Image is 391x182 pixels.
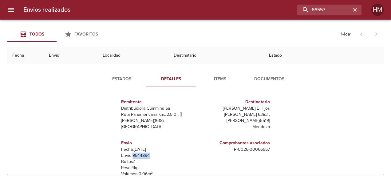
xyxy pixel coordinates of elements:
span: Pagina siguiente [369,27,384,42]
input: buscar [297,5,351,15]
p: Bultos: 1 [121,159,193,165]
p: Mendoza [198,124,270,130]
th: Localidad [98,47,169,64]
th: Destinatario [169,47,264,64]
div: Tabs Envios [7,27,106,42]
th: Fecha [7,47,44,64]
p: [PERSON_NAME] ( 5519 ) [198,118,270,124]
div: HM [371,4,384,16]
span: Favoritos [74,32,98,37]
p: [PERSON_NAME] E Hijos [198,105,270,112]
p: 1 - 1 de 1 [341,31,352,37]
p: Distribuidora Cummins Sa [121,105,193,112]
div: Tabs detalle de guia [97,72,294,86]
span: Documentos [248,75,290,83]
p: Peso: 4 kg [121,165,193,171]
p: R - 0026 - 00066557 [198,146,270,153]
p: [PERSON_NAME] 6383 , [198,112,270,118]
span: Pagina anterior [354,31,369,37]
span: Todos [30,32,44,37]
p: Envío: 9544894 [121,153,193,159]
th: Envio [44,47,97,64]
div: Abrir información de usuario [371,4,384,16]
sup: 3 [151,171,153,175]
p: Fecha: [DATE] [121,146,193,153]
p: Volumen: 0.06 m [121,171,193,177]
span: Detalles [150,75,192,83]
p: Ruta Panamericana km32.5 0 ,   [121,112,193,118]
span: Estados [101,75,143,83]
h6: Comprobantes asociados [198,140,270,146]
h6: Remitente [121,99,193,105]
h6: Envios realizados [23,5,70,15]
th: Estado [264,47,384,64]
button: menu [4,2,18,17]
p: [GEOGRAPHIC_DATA] [121,124,193,130]
h6: Envio [121,140,193,146]
span: Items [199,75,241,83]
p: [PERSON_NAME] ( 1618 ) [121,118,193,124]
h6: Destinatario [198,99,270,105]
